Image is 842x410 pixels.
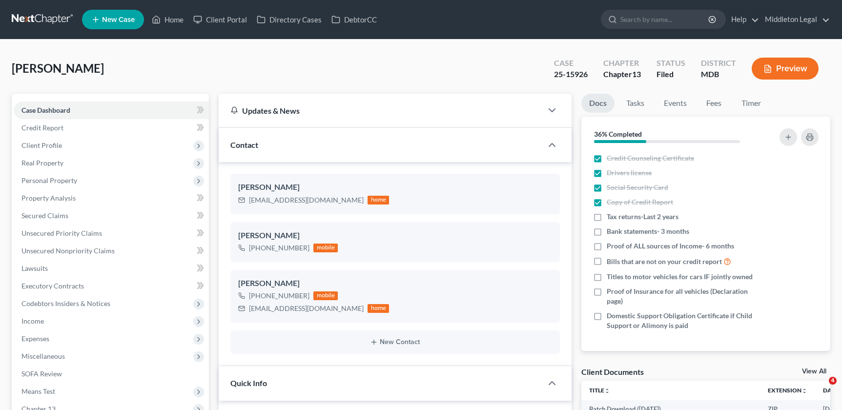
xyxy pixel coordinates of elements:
span: SOFA Review [21,369,62,378]
div: [EMAIL_ADDRESS][DOMAIN_NAME] [249,304,364,313]
span: Client Profile [21,141,62,149]
a: View All [802,368,826,375]
i: unfold_more [801,388,807,394]
span: Income [21,317,44,325]
span: Real Property [21,159,63,167]
i: unfold_more [604,388,610,394]
span: Copy of Credit Report [607,197,673,207]
div: Updates & News [230,105,530,116]
span: Domestic Support Obligation Certificate if Child Support or Alimony is paid [607,311,760,330]
div: [PHONE_NUMBER] [249,291,309,301]
iframe: Intercom live chat [809,377,832,400]
a: Lawsuits [14,260,209,277]
a: Property Analysis [14,189,209,207]
span: 4 [829,377,837,385]
span: Credit Counseling Certificate [607,153,694,163]
a: Fees [698,94,730,113]
a: SOFA Review [14,365,209,383]
a: Tasks [618,94,652,113]
div: Client Documents [581,367,644,377]
span: Quick Info [230,378,267,388]
span: Unsecured Priority Claims [21,229,102,237]
a: Case Dashboard [14,102,209,119]
div: home [368,196,389,205]
a: Secured Claims [14,207,209,225]
a: Credit Report [14,119,209,137]
div: [PERSON_NAME] [238,182,552,193]
button: New Contact [238,338,552,346]
a: Executory Contracts [14,277,209,295]
a: Home [147,11,188,28]
div: [PERSON_NAME] [238,230,552,242]
a: Middleton Legal [760,11,830,28]
a: Docs [581,94,615,113]
div: [EMAIL_ADDRESS][DOMAIN_NAME] [249,195,364,205]
span: Lawsuits [21,264,48,272]
span: [PERSON_NAME] [12,61,104,75]
span: Bills that are not on your credit report [607,257,722,266]
a: Unsecured Nonpriority Claims [14,242,209,260]
span: Unsecured Nonpriority Claims [21,246,115,255]
div: mobile [313,291,338,300]
a: Events [656,94,695,113]
a: Extensionunfold_more [768,387,807,394]
a: Client Portal [188,11,252,28]
span: Titles to motor vehicles for cars IF jointly owned [607,272,753,282]
span: Case Dashboard [21,106,70,114]
input: Search by name... [620,10,710,28]
span: Miscellaneous [21,352,65,360]
span: Expenses [21,334,49,343]
span: Means Test [21,387,55,395]
button: Preview [752,58,819,80]
div: [PHONE_NUMBER] [249,243,309,253]
div: Status [657,58,685,69]
a: Unsecured Priority Claims [14,225,209,242]
div: home [368,304,389,313]
span: Tax returns-Last 2 years [607,212,678,222]
div: Chapter [603,58,641,69]
div: mobile [313,244,338,252]
div: Filed [657,69,685,80]
span: Codebtors Insiders & Notices [21,299,110,307]
div: District [701,58,736,69]
a: Titleunfold_more [589,387,610,394]
span: Proof of ALL sources of Income- 6 months [607,241,734,251]
strong: 36% Completed [594,130,642,138]
span: Bank statements- 3 months [607,226,689,236]
div: Case [554,58,588,69]
span: Personal Property [21,176,77,184]
span: New Case [102,16,135,23]
div: MDB [701,69,736,80]
a: Directory Cases [252,11,327,28]
span: 13 [632,69,641,79]
span: Secured Claims [21,211,68,220]
span: Drivers license [607,168,652,178]
span: Property Analysis [21,194,76,202]
span: Credit Report [21,123,63,132]
span: Contact [230,140,258,149]
div: Chapter [603,69,641,80]
a: DebtorCC [327,11,382,28]
span: Social Security Card [607,183,668,192]
div: [PERSON_NAME] [238,278,552,289]
a: Help [726,11,759,28]
span: Executory Contracts [21,282,84,290]
span: Proof of Insurance for all vehicles (Declaration page) [607,287,760,306]
a: Timer [734,94,769,113]
div: 25-15926 [554,69,588,80]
